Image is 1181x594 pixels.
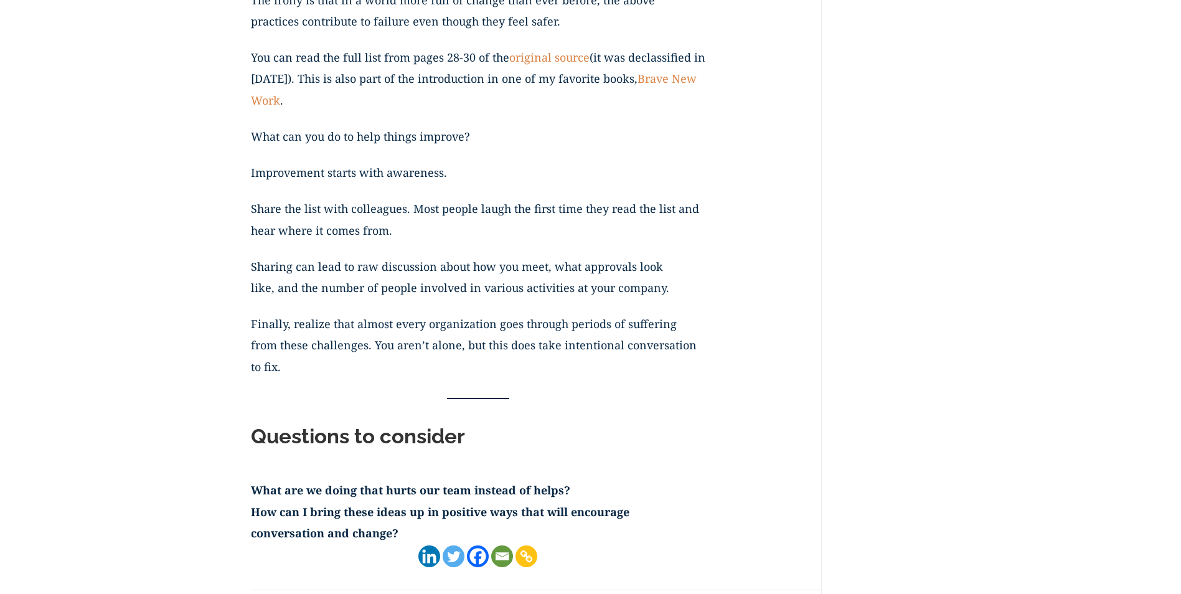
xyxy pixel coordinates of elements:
a: Facebook [467,545,489,567]
p: Sharing can lead to raw discussion about how you meet, what approvals look like, and the number o... [251,256,705,313]
p: Share the list with colleagues. Most people laugh the first time they read the list and hear wher... [251,198,705,255]
h2: Questions to consider [251,424,705,455]
a: Linkedin [418,545,440,567]
p: You can read the full list from pages 28-30 of the (it was declassified in [DATE]). This is also ... [251,47,705,126]
p: What can you do to help things improve? [251,126,705,162]
a: Copy Link [515,545,537,567]
a: original source [509,50,590,65]
a: Twitter [443,545,464,567]
p: Improvement starts with awareness. [251,162,705,198]
p: Finally, realize that almost every organization goes through periods of suffering from these chal... [251,313,705,392]
a: Brave New Work [251,71,697,107]
a: Email [491,545,513,567]
strong: What are we doing that hurts our team instead of helps? How can I bring these ideas up in positiv... [251,483,629,540]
